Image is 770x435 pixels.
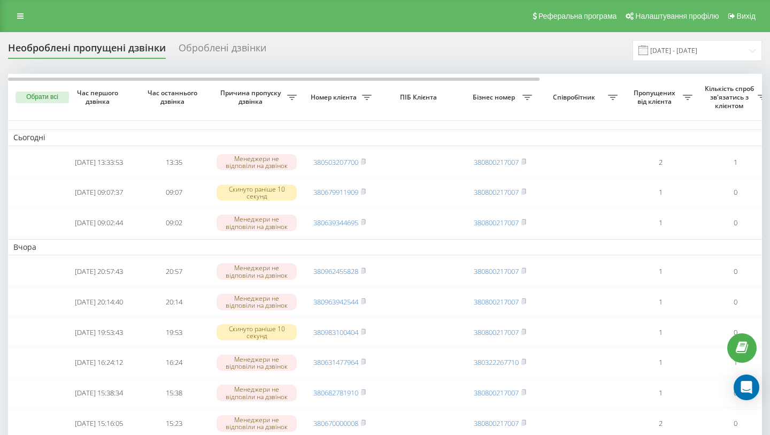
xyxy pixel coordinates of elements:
[474,297,519,307] a: 380800217007
[474,327,519,337] a: 380800217007
[307,93,362,102] span: Номер клієнта
[623,348,698,377] td: 1
[61,288,136,316] td: [DATE] 20:14:40
[623,178,698,207] td: 1
[61,318,136,347] td: [DATE] 19:53:43
[136,209,211,237] td: 09:02
[623,318,698,347] td: 1
[61,148,136,177] td: [DATE] 13:33:53
[217,185,297,201] div: Скинуто раніше 10 секунд
[623,209,698,237] td: 1
[313,418,358,428] a: 380670000008
[313,388,358,398] a: 380682781910
[623,257,698,286] td: 1
[703,85,758,110] span: Кількість спроб зв'язатись з клієнтом
[61,257,136,286] td: [DATE] 20:57:43
[474,418,519,428] a: 380800217007
[61,348,136,377] td: [DATE] 16:24:12
[70,89,128,105] span: Час першого дзвінка
[16,91,69,103] button: Обрати всі
[217,215,297,231] div: Менеджери не відповіли на дзвінок
[8,42,166,59] div: Необроблені пропущені дзвінки
[136,178,211,207] td: 09:07
[468,93,522,102] span: Бізнес номер
[313,357,358,367] a: 380631477964
[474,187,519,197] a: 380800217007
[474,266,519,276] a: 380800217007
[217,385,297,401] div: Менеджери не відповіли на дзвінок
[474,157,519,167] a: 380800217007
[217,324,297,340] div: Скинуто раніше 10 секунд
[136,148,211,177] td: 13:35
[136,348,211,377] td: 16:24
[628,89,683,105] span: Пропущених від клієнта
[313,297,358,307] a: 380963942544
[217,89,287,105] span: Причина пропуску дзвінка
[217,154,297,170] div: Менеджери не відповіли на дзвінок
[313,157,358,167] a: 380503207700
[179,42,266,59] div: Оброблені дзвінки
[136,379,211,407] td: 15:38
[313,266,358,276] a: 380962455828
[313,327,358,337] a: 380983100404
[538,12,617,20] span: Реферальна програма
[136,288,211,316] td: 20:14
[61,209,136,237] td: [DATE] 09:02:44
[313,187,358,197] a: 380679911909
[145,89,203,105] span: Час останнього дзвінка
[635,12,719,20] span: Налаштування профілю
[136,257,211,286] td: 20:57
[313,218,358,227] a: 380639344695
[217,263,297,279] div: Менеджери не відповіли на дзвінок
[623,148,698,177] td: 2
[474,218,519,227] a: 380800217007
[734,375,759,400] div: Open Intercom Messenger
[136,318,211,347] td: 19:53
[217,355,297,371] div: Менеджери не відповіли на дзвінок
[543,93,608,102] span: Співробітник
[386,93,453,102] span: ПІБ Клієнта
[737,12,756,20] span: Вихід
[217,415,297,431] div: Менеджери не відповіли на дзвінок
[474,357,519,367] a: 380322267710
[623,379,698,407] td: 1
[61,379,136,407] td: [DATE] 15:38:34
[623,288,698,316] td: 1
[217,294,297,310] div: Менеджери не відповіли на дзвінок
[61,178,136,207] td: [DATE] 09:07:37
[474,388,519,398] a: 380800217007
